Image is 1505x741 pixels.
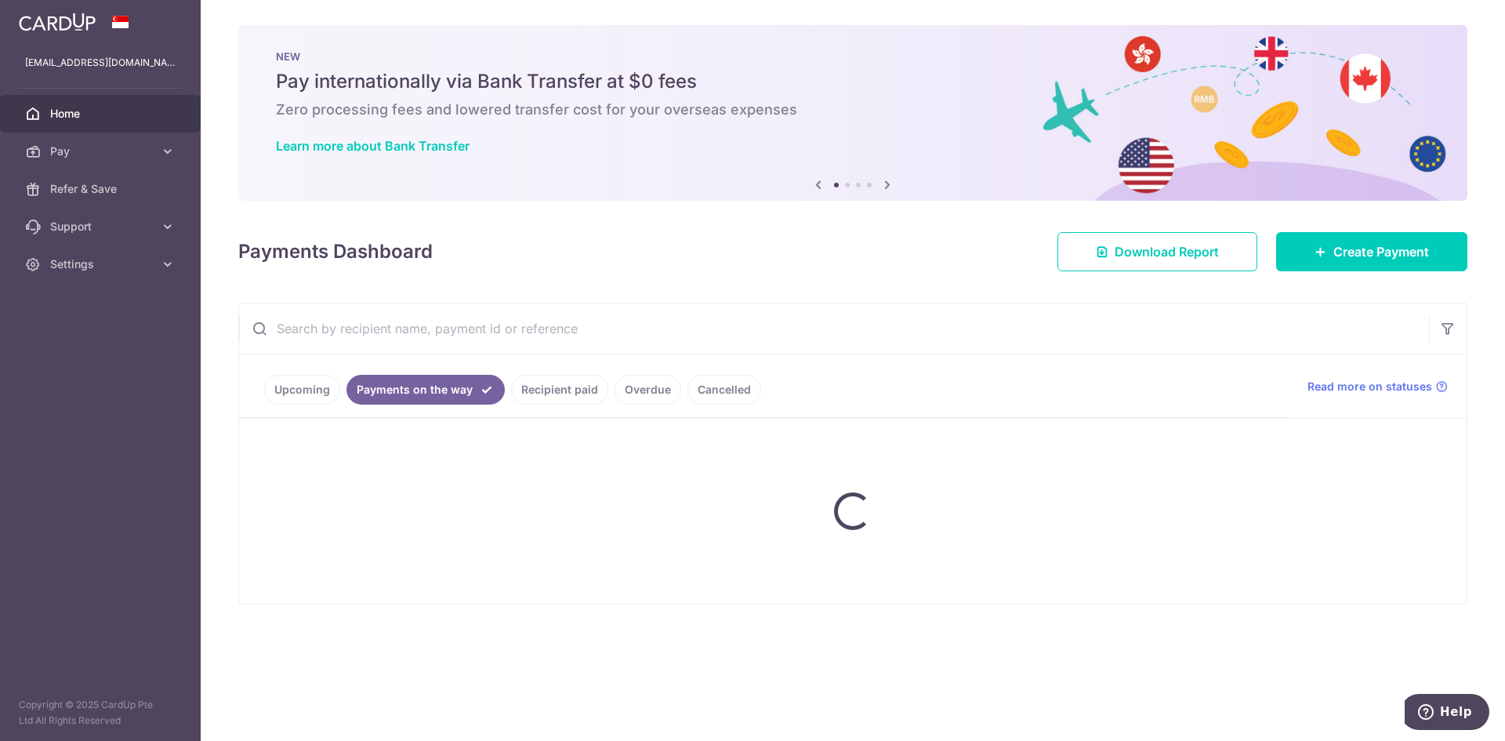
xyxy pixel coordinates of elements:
[276,69,1430,94] h5: Pay internationally via Bank Transfer at $0 fees
[1057,232,1257,271] a: Download Report
[50,181,154,197] span: Refer & Save
[1115,242,1219,261] span: Download Report
[50,143,154,159] span: Pay
[1307,379,1432,394] span: Read more on statuses
[1307,379,1448,394] a: Read more on statuses
[1405,694,1489,733] iframe: Opens a widget where you can find more information
[50,219,154,234] span: Support
[238,238,433,266] h4: Payments Dashboard
[50,106,154,122] span: Home
[239,303,1429,354] input: Search by recipient name, payment id or reference
[19,13,96,31] img: CardUp
[50,256,154,272] span: Settings
[346,375,505,405] a: Payments on the way
[238,25,1467,201] img: Bank transfer banner
[276,138,470,154] a: Learn more about Bank Transfer
[276,50,1430,63] p: NEW
[276,100,1430,119] h6: Zero processing fees and lowered transfer cost for your overseas expenses
[25,55,176,71] p: [EMAIL_ADDRESS][DOMAIN_NAME]
[1333,242,1429,261] span: Create Payment
[1276,232,1467,271] a: Create Payment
